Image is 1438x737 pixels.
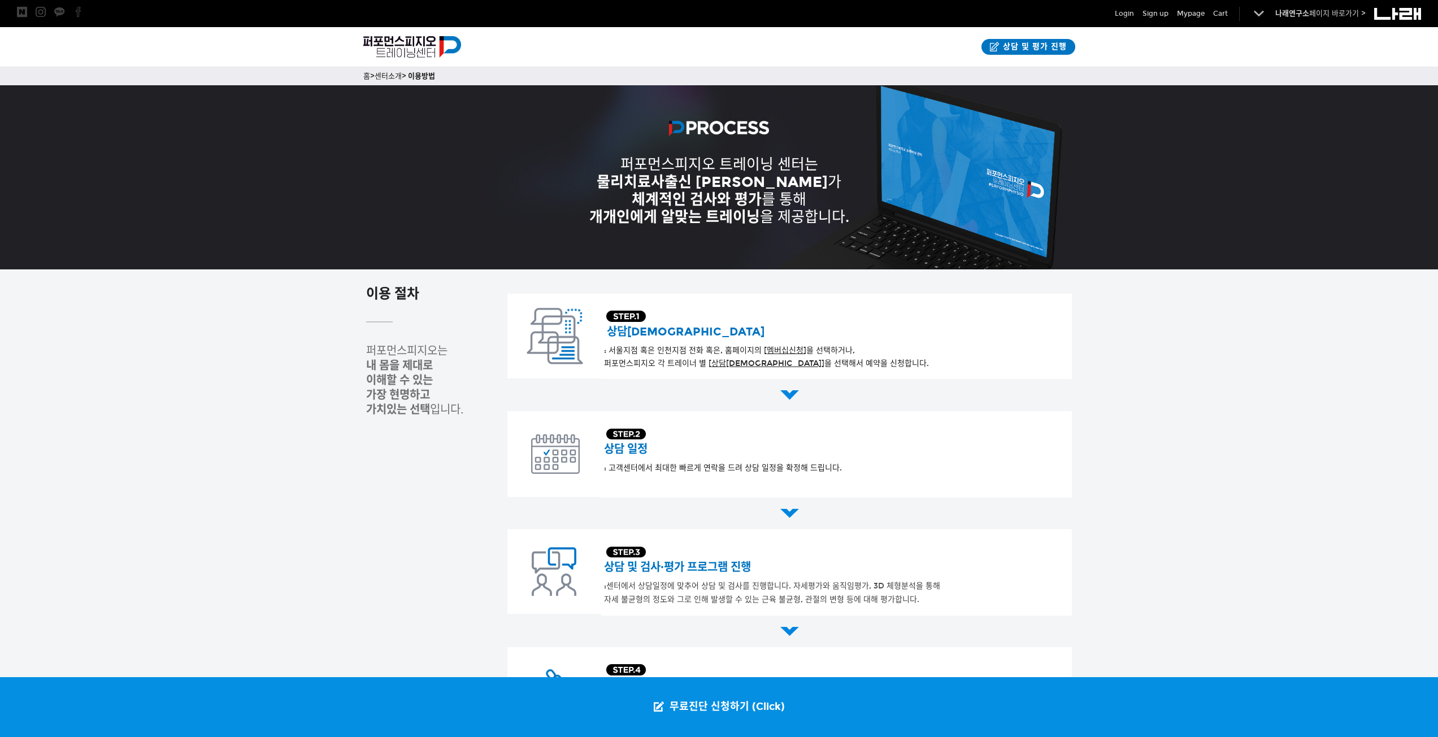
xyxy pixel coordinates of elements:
img: STEP.2 [606,429,646,439]
img: 화살표 1 [780,390,799,400]
p: > > [363,70,1075,82]
img: 상담 및 검사 평가 프로그램 진행 아이콘 [532,547,576,596]
u: ] [767,346,806,355]
span: 가장 현명하고 [366,388,430,402]
strong: 체계적인 검사와 평가 [632,190,762,208]
span: 상담 일정 [604,442,648,456]
span: 상담 및 평가 진행 [1000,41,1067,53]
strong: 물리치료사출신 [PERSON_NAME] [597,173,828,191]
span: 상담 및 검사·평가 프로그램 진행 [604,560,751,574]
img: STEP.4 [606,664,646,675]
span: : 고객센터에서 최대한 빠르게 연락을 드려 상담 일정을 확정해 드립니다. [604,463,842,473]
span: 퍼포먼스피지오 각 트레이너 별 [ [604,359,711,368]
img: STEP.1 [606,311,646,322]
img: 화살표 3 [780,627,799,636]
img: STEP.3 [606,547,646,557]
strong: 개개인에게 알맞는 트레이닝 [589,208,760,226]
a: 상담[DEMOGRAPHIC_DATA] [711,359,822,368]
a: 멤버십신청 [767,346,803,355]
span: 자세 불균형의 정도와 그로 인해 발생할 수 있는 근육 불균형, 관절의 변형 등에 대해 평가합니다. [604,595,919,604]
img: 상담 일정 아이콘 [531,434,580,474]
span: 을 제공합니다. [589,208,849,226]
strong: 가치있는 선택 [366,403,430,416]
span: : 서울지점 혹은 인천지점 전화 혹은, 홈페이지의 [ 을 선택하거나, [604,346,855,355]
a: Sign up [1142,8,1168,19]
span: 퍼포먼스피지오는 [366,344,448,357]
span: 센터에서 상담일정에 맞추어 상담 및 검사를 진행합니다. 자세평가와 움직임평가, 3D 체형분석을 통해 [606,581,940,591]
img: 화살표 2 [780,509,799,518]
a: 이용방법 [408,72,435,81]
a: Login [1115,8,1134,19]
img: 상담예약 아이콘 [527,308,583,364]
strong: 이해할 수 있는 [366,373,433,387]
a: 센터소개 [375,72,402,81]
img: 계획수립 & 트레이닝 아이콘 [523,669,585,709]
img: b169dd76fed45.png [669,121,769,136]
span: 가 [597,173,841,191]
a: 상담 및 평가 진행 [981,39,1075,55]
span: 입니다. [366,403,464,416]
a: 홈 [363,72,370,81]
span: 를 통해 [632,191,806,208]
a: 나래연구소페이지 바로가기 > [1275,9,1366,18]
span: 상담[DEMOGRAPHIC_DATA] [607,325,764,338]
a: 무료진단 신청하기 (Click) [642,677,796,737]
a: Mypage [1177,8,1205,19]
strong: 나래연구소 [1275,9,1309,18]
strong: 이용 절차 [366,285,419,302]
span: 퍼포먼스피지오 트레이닝 센터는 [620,156,818,173]
strong: 내 몸을 제대로 [366,359,433,372]
span: : [604,581,940,591]
a: Cart [1213,8,1228,19]
span: ]을 선택해서 예약을 신청합니다. [822,359,929,368]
